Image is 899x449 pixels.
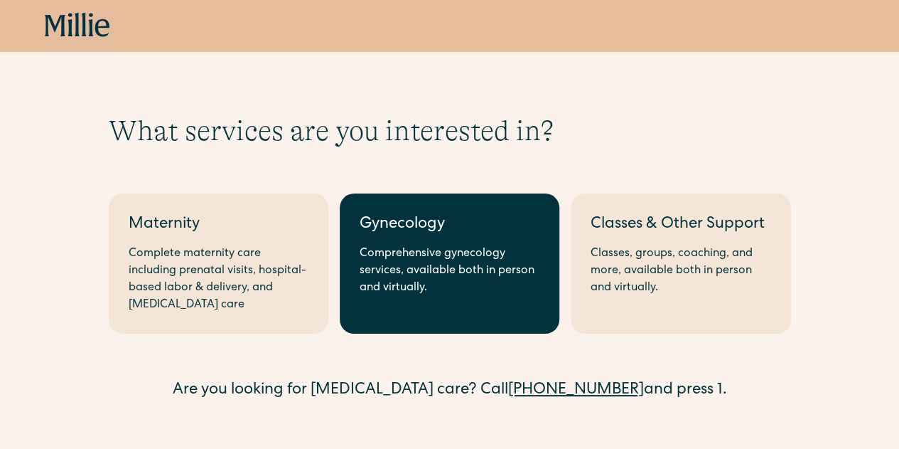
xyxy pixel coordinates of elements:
h1: What services are you interested in? [109,114,791,148]
a: MaternityComplete maternity care including prenatal visits, hospital-based labor & delivery, and ... [109,194,328,334]
a: GynecologyComprehensive gynecology services, available both in person and virtually. [340,194,559,334]
div: Gynecology [360,213,539,237]
a: [PHONE_NUMBER] [508,383,644,398]
div: Complete maternity care including prenatal visits, hospital-based labor & delivery, and [MEDICAL_... [129,245,308,314]
a: Classes & Other SupportClasses, groups, coaching, and more, available both in person and virtually. [571,194,790,334]
div: Classes & Other Support [591,213,770,237]
div: Comprehensive gynecology services, available both in person and virtually. [360,245,539,297]
div: Are you looking for [MEDICAL_DATA] care? Call and press 1. [109,379,791,403]
div: Maternity [129,213,308,237]
div: Classes, groups, coaching, and more, available both in person and virtually. [591,245,770,297]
